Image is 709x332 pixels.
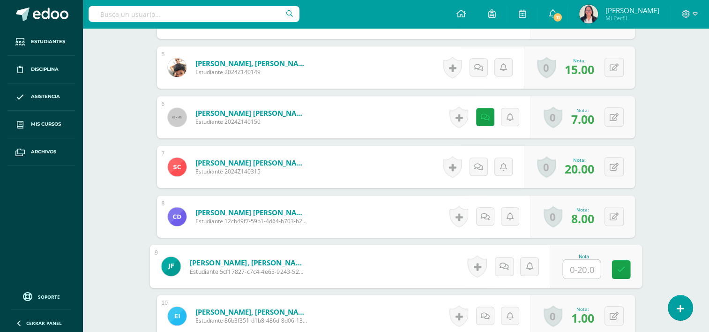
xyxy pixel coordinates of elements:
input: Busca un usuario... [89,6,299,22]
a: 0 [537,156,556,178]
span: Estudiante 12cb49f7-59b1-4d64-b703-b254a3fb13b5 [195,217,308,225]
a: Archivos [7,138,75,166]
div: Nota: [571,107,594,113]
div: Nota: [571,206,594,213]
img: 45x45 [168,108,187,127]
div: Nota: [565,157,594,163]
img: 516f3afdd7fed99922f4a22580605955.png [168,58,187,77]
div: Nota: [571,306,594,312]
span: Estudiante 2024Z140149 [195,68,308,76]
span: Estudiantes [31,38,65,45]
span: Archivos [31,148,56,156]
input: 0-20.0 [563,260,600,279]
a: 0 [544,206,562,227]
img: 18f3a78b63fe39c949bcb4705dcb251c.png [168,307,187,325]
span: Disciplina [31,66,59,73]
img: 574b1d17f96b15b40b404c5a41603441.png [579,5,598,23]
a: [PERSON_NAME] [PERSON_NAME] [195,108,308,118]
a: [PERSON_NAME] [PERSON_NAME] [195,158,308,167]
img: eaaf12d32d21ec9d79c220a01803c08e.png [168,207,187,226]
a: [PERSON_NAME], [PERSON_NAME] [189,257,305,267]
span: Mi Perfil [605,14,659,22]
span: 15.00 [565,61,594,77]
a: 0 [544,106,562,128]
a: 0 [544,305,562,327]
div: Nota [562,254,605,259]
span: Estudiante 5cf17827-c7c4-4e65-9243-526a27e0a0b0 [189,267,305,276]
a: Disciplina [7,56,75,83]
span: 8.00 [571,211,594,226]
span: Asistencia [31,93,60,100]
span: Estudiante 2024Z140150 [195,118,308,126]
img: ce9ab64b9ed8d54e7062bc461a32af74.png [168,158,187,176]
a: Estudiantes [7,28,75,56]
a: Mis cursos [7,111,75,138]
a: Asistencia [7,83,75,111]
a: [PERSON_NAME], [PERSON_NAME] [195,307,308,317]
img: 311103a8cd66eeedbf7ebc9f553f178c.png [161,257,180,276]
span: [PERSON_NAME] [605,6,659,15]
a: Soporte [11,290,71,302]
div: Nota: [565,57,594,64]
span: Cerrar panel [26,320,62,326]
a: [PERSON_NAME] [PERSON_NAME] [195,208,308,217]
span: 20.00 [565,161,594,177]
span: Estudiante 86b3f351-d1b8-486d-8d06-137fb6b6c5c5 [195,317,308,324]
span: Mis cursos [31,121,61,128]
a: [PERSON_NAME], [PERSON_NAME] [195,59,308,68]
span: 7.00 [571,111,594,127]
a: 0 [537,57,556,78]
span: 1.00 [571,310,594,326]
span: Estudiante 2024Z140315 [195,167,308,175]
span: 11 [552,12,563,23]
span: Soporte [38,294,60,300]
